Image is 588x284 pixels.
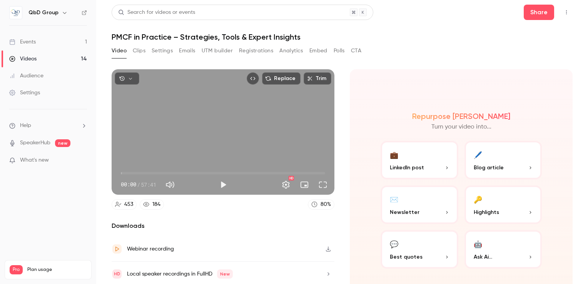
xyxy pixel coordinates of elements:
[127,244,174,254] div: Webinar recording
[474,253,492,261] span: Ask Ai...
[121,180,136,189] span: 00:00
[9,122,87,130] li: help-dropdown-opener
[162,177,178,192] button: Mute
[381,185,458,224] button: ✉️Newsletter
[152,45,173,57] button: Settings
[309,45,327,57] button: Embed
[202,45,233,57] button: UTM builder
[239,45,273,57] button: Registrations
[10,265,23,274] span: Pro
[315,177,331,192] button: Full screen
[27,267,87,273] span: Plan usage
[137,180,140,189] span: /
[247,72,259,85] button: Embed video
[464,230,542,269] button: 🤖Ask Ai...
[262,72,301,85] button: Replace
[9,38,36,46] div: Events
[474,238,482,250] div: 🤖
[390,149,398,160] div: 💼
[20,139,50,147] a: SpeakerHub
[381,141,458,179] button: 💼LinkedIn post
[118,8,195,17] div: Search for videos or events
[278,177,294,192] button: Settings
[10,7,22,19] img: QbD Group
[9,89,40,97] div: Settings
[20,122,31,130] span: Help
[28,9,58,17] h6: QbD Group
[464,141,542,179] button: 🖊️Blog article
[390,164,424,172] span: LinkedIn post
[217,269,233,279] span: New
[381,230,458,269] button: 💬Best quotes
[112,32,573,42] h1: PMCF in Practice – Strategies, Tools & Expert Insights
[390,208,419,216] span: Newsletter
[474,193,482,205] div: 🔑
[127,269,233,279] div: Local speaker recordings in FullHD
[9,72,43,80] div: Audience
[289,176,294,180] div: HD
[308,199,334,210] a: 80%
[55,139,70,147] span: new
[304,72,331,85] button: Trim
[390,253,423,261] span: Best quotes
[215,177,231,192] button: Play
[560,6,573,18] button: Top Bar Actions
[431,122,491,132] p: Turn your video into...
[474,149,482,160] div: 🖊️
[124,200,133,209] div: 453
[112,45,127,57] button: Video
[20,156,49,164] span: What's new
[524,5,554,20] button: Share
[297,177,312,192] button: Turn on miniplayer
[133,45,145,57] button: Clips
[390,238,398,250] div: 💬
[140,199,164,210] a: 184
[141,180,156,189] span: 57:41
[351,45,361,57] button: CTA
[390,193,398,205] div: ✉️
[464,185,542,224] button: 🔑Highlights
[321,200,331,209] div: 80 %
[121,180,156,189] div: 00:00
[279,45,303,57] button: Analytics
[179,45,195,57] button: Emails
[9,55,37,63] div: Videos
[152,200,160,209] div: 184
[474,164,504,172] span: Blog article
[474,208,499,216] span: Highlights
[78,157,87,164] iframe: Noticeable Trigger
[112,199,137,210] a: 453
[112,221,334,231] h2: Downloads
[334,45,345,57] button: Polls
[412,112,510,121] h2: Repurpose [PERSON_NAME]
